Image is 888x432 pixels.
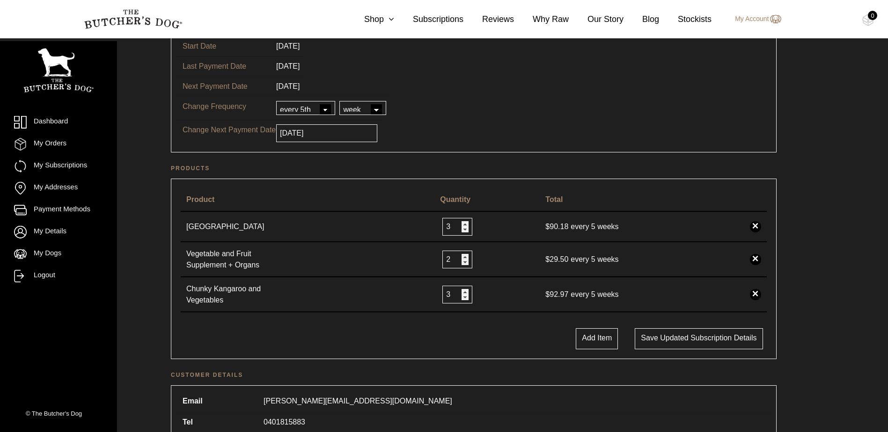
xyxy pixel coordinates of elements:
th: Email [177,391,257,411]
a: Payment Methods [14,204,103,216]
div: 0 [868,11,877,20]
img: TBD_Cart-Empty.png [862,14,874,26]
a: Our Story [569,13,624,26]
td: every 5 weeks [540,242,744,277]
th: Quantity [434,188,540,212]
span: $ [545,290,550,298]
td: [DATE] [271,76,305,96]
a: My Dogs [14,248,103,260]
td: every 5 weeks [540,212,744,242]
td: Last Payment Date [177,56,271,76]
p: Change Frequency [183,101,276,112]
td: [PERSON_NAME][EMAIL_ADDRESS][DOMAIN_NAME] [258,391,771,411]
td: [DATE] [271,56,305,76]
a: Logout [14,270,103,282]
a: Blog [624,13,659,26]
a: Dashboard [14,116,103,129]
span: $ [545,255,550,263]
a: My Account [726,14,781,25]
a: [GEOGRAPHIC_DATA] [186,221,280,232]
h2: Customer details [171,370,777,380]
td: Start Date [177,36,271,56]
td: 0401815883 [258,412,771,432]
a: × [750,289,761,300]
span: 90.18 [545,223,571,230]
button: Add Item [576,328,618,349]
a: Shop [345,13,394,26]
img: TBD_Portrait_Logo_White.png [23,48,94,93]
span: $ [545,223,550,230]
a: My Addresses [14,182,103,194]
a: Reviews [463,13,514,26]
a: Vegetable and Fruit Supplement + Organs [186,248,280,271]
button: Save updated subscription details [635,328,763,349]
a: Subscriptions [394,13,463,26]
td: every 5 weeks [540,277,744,312]
a: Why Raw [514,13,569,26]
p: Change Next Payment Date [183,124,276,136]
span: 29.50 [545,255,571,263]
a: My Subscriptions [14,160,103,173]
th: Product [181,188,434,212]
td: [DATE] [271,36,305,56]
a: Stockists [659,13,712,26]
td: Next Payment Date [177,76,271,96]
a: My Orders [14,138,103,151]
span: 92.97 [545,290,571,298]
th: Total [540,188,744,212]
a: Chunky Kangaroo and Vegetables [186,283,280,306]
th: Tel [177,412,257,432]
h2: Products [171,164,777,173]
a: × [750,254,761,265]
a: My Details [14,226,103,238]
a: × [750,221,761,232]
